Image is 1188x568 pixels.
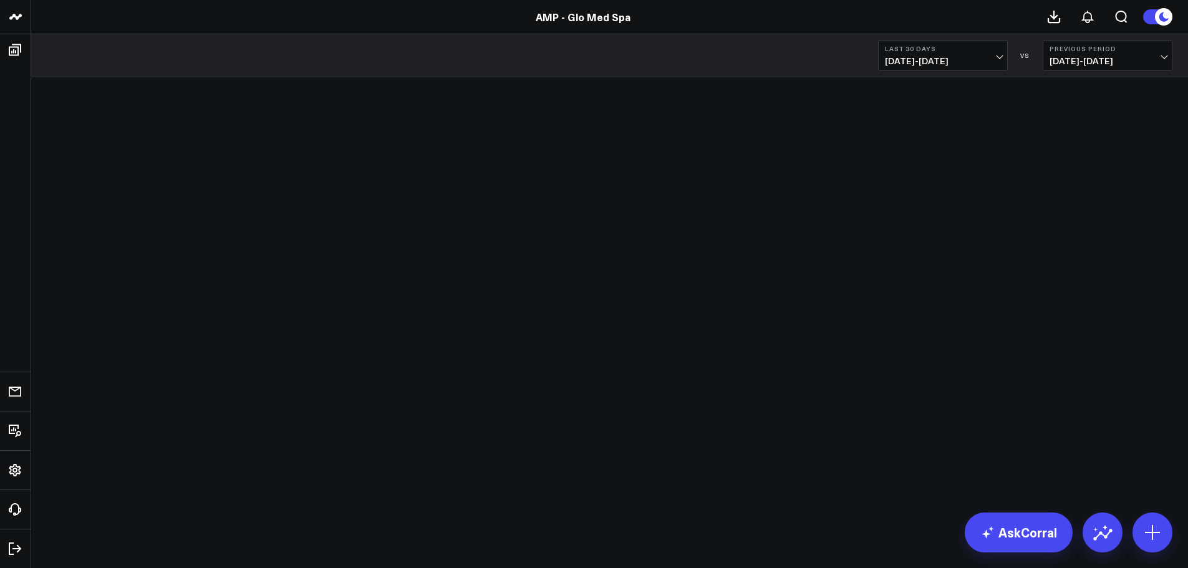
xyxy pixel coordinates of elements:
a: AMP - Glo Med Spa [536,10,630,24]
button: Last 30 Days[DATE]-[DATE] [878,41,1008,70]
b: Previous Period [1050,45,1166,52]
span: [DATE] - [DATE] [885,56,1001,66]
button: Previous Period[DATE]-[DATE] [1043,41,1172,70]
a: AskCorral [965,513,1073,552]
b: Last 30 Days [885,45,1001,52]
span: [DATE] - [DATE] [1050,56,1166,66]
div: VS [1014,52,1036,59]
